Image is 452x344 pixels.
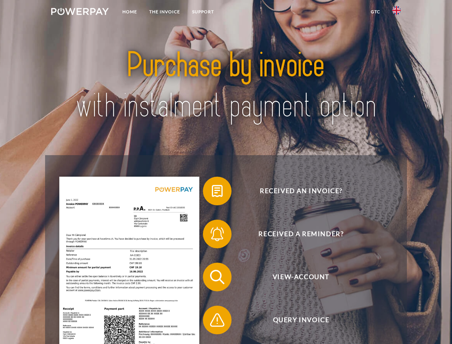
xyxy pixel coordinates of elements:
img: logo-powerpay-white.svg [51,8,109,15]
a: Home [116,5,143,18]
button: View-Account [203,263,389,291]
a: Support [186,5,220,18]
img: title-powerpay_en.svg [68,34,384,137]
button: Received a reminder? [203,220,389,248]
a: GTC [365,5,386,18]
button: Received an invoice? [203,177,389,205]
button: Query Invoice [203,306,389,334]
span: View-Account [213,263,389,291]
img: qb_search.svg [208,268,226,286]
span: Received a reminder? [213,220,389,248]
a: THE INVOICE [143,5,186,18]
span: Received an invoice? [213,177,389,205]
img: qb_warning.svg [208,311,226,329]
img: qb_bill.svg [208,182,226,200]
img: qb_bell.svg [208,225,226,243]
img: en [392,6,401,15]
span: Query Invoice [213,306,389,334]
